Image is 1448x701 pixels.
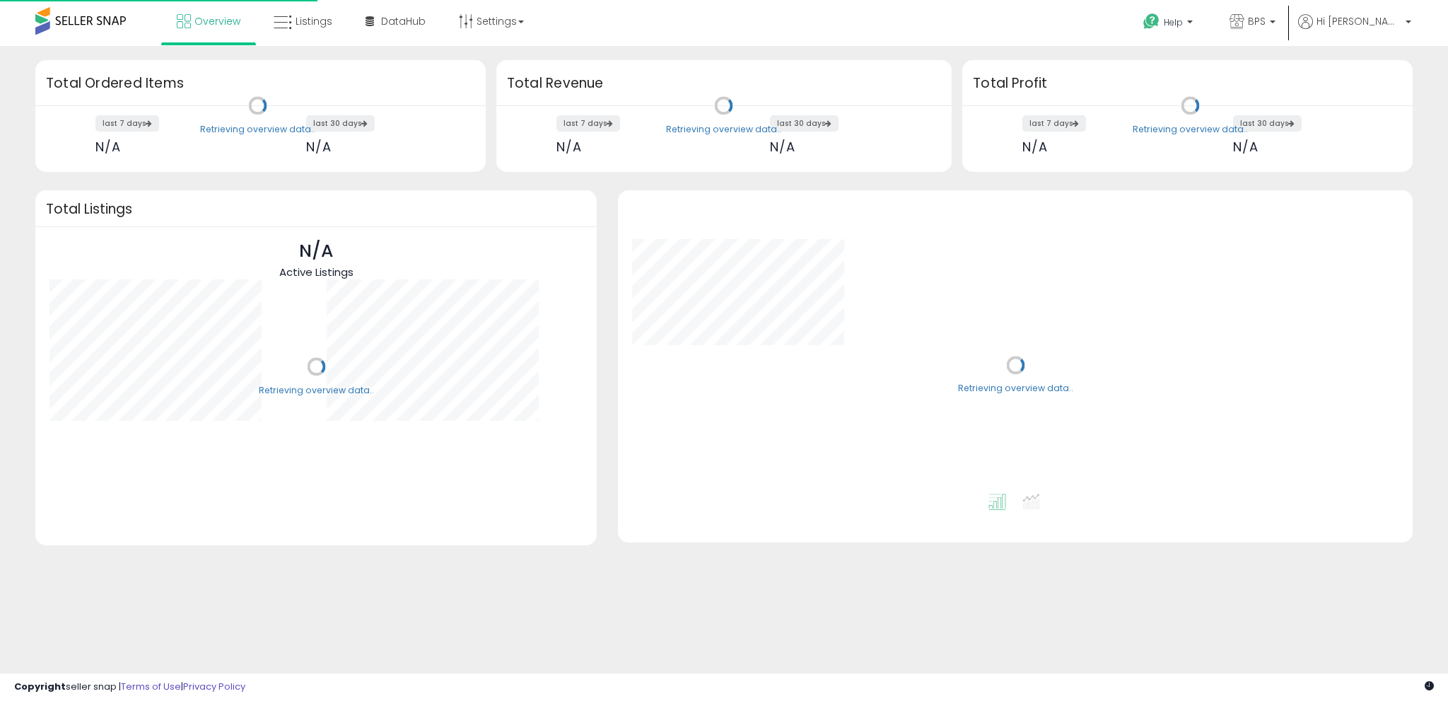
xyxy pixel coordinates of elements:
span: Overview [194,14,240,28]
div: Retrieving overview data.. [666,123,781,136]
span: BPS [1248,14,1266,28]
a: Hi [PERSON_NAME] [1298,14,1411,46]
div: Retrieving overview data.. [259,384,374,397]
div: Retrieving overview data.. [200,123,315,136]
span: Help [1164,16,1183,28]
span: Listings [296,14,332,28]
div: Retrieving overview data.. [958,383,1073,395]
span: DataHub [381,14,426,28]
div: Retrieving overview data.. [1133,123,1248,136]
a: Help [1132,2,1207,46]
span: Hi [PERSON_NAME] [1316,14,1401,28]
i: Get Help [1143,13,1160,30]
